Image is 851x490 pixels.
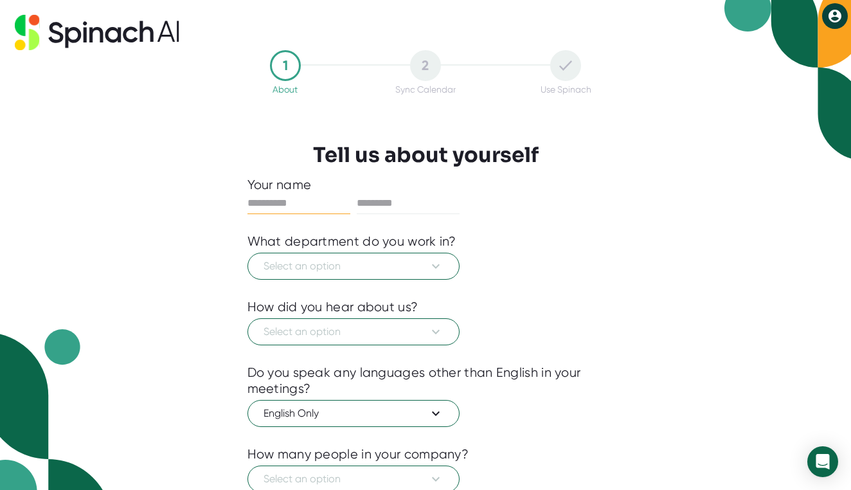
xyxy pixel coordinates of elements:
[247,365,604,397] div: Do you speak any languages other than English in your meetings?
[264,324,443,340] span: Select an option
[313,143,539,167] h3: Tell us about yourself
[270,50,301,81] div: 1
[395,84,456,95] div: Sync Calendar
[264,406,443,421] span: English Only
[410,50,441,81] div: 2
[247,318,460,345] button: Select an option
[247,400,460,427] button: English Only
[247,233,456,250] div: What department do you work in?
[247,446,469,462] div: How many people in your company?
[264,259,443,274] span: Select an option
[273,84,298,95] div: About
[264,471,443,487] span: Select an option
[541,84,591,95] div: Use Spinach
[247,177,604,193] div: Your name
[247,253,460,280] button: Select an option
[247,299,418,315] div: How did you hear about us?
[807,446,838,477] div: Open Intercom Messenger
